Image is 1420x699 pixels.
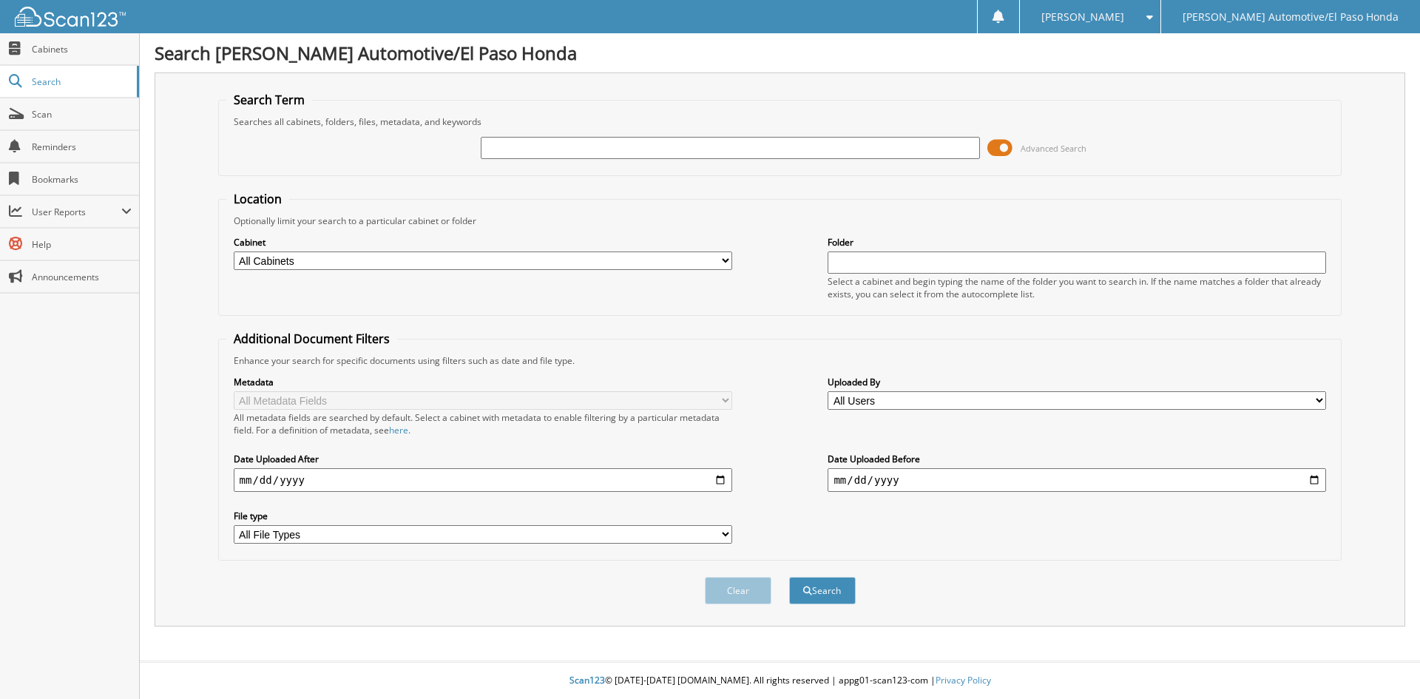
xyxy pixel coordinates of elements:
[32,75,129,88] span: Search
[234,236,732,249] label: Cabinet
[828,468,1326,492] input: end
[32,206,121,218] span: User Reports
[155,41,1405,65] h1: Search [PERSON_NAME] Automotive/El Paso Honda
[234,468,732,492] input: start
[828,453,1326,465] label: Date Uploaded Before
[234,510,732,522] label: File type
[1183,13,1399,21] span: [PERSON_NAME] Automotive/El Paso Honda
[226,115,1334,128] div: Searches all cabinets, folders, files, metadata, and keywords
[32,141,132,153] span: Reminders
[936,674,991,686] a: Privacy Policy
[234,411,732,436] div: All metadata fields are searched by default. Select a cabinet with metadata to enable filtering b...
[705,577,771,604] button: Clear
[140,663,1420,699] div: © [DATE]-[DATE] [DOMAIN_NAME]. All rights reserved | appg01-scan123-com |
[389,424,408,436] a: here
[32,271,132,283] span: Announcements
[569,674,605,686] span: Scan123
[828,275,1326,300] div: Select a cabinet and begin typing the name of the folder you want to search in. If the name match...
[15,7,126,27] img: scan123-logo-white.svg
[828,376,1326,388] label: Uploaded By
[226,215,1334,227] div: Optionally limit your search to a particular cabinet or folder
[234,453,732,465] label: Date Uploaded After
[1021,143,1086,154] span: Advanced Search
[226,354,1334,367] div: Enhance your search for specific documents using filters such as date and file type.
[226,191,289,207] legend: Location
[32,238,132,251] span: Help
[789,577,856,604] button: Search
[828,236,1326,249] label: Folder
[226,331,397,347] legend: Additional Document Filters
[32,43,132,55] span: Cabinets
[32,108,132,121] span: Scan
[1041,13,1124,21] span: [PERSON_NAME]
[226,92,312,108] legend: Search Term
[32,173,132,186] span: Bookmarks
[234,376,732,388] label: Metadata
